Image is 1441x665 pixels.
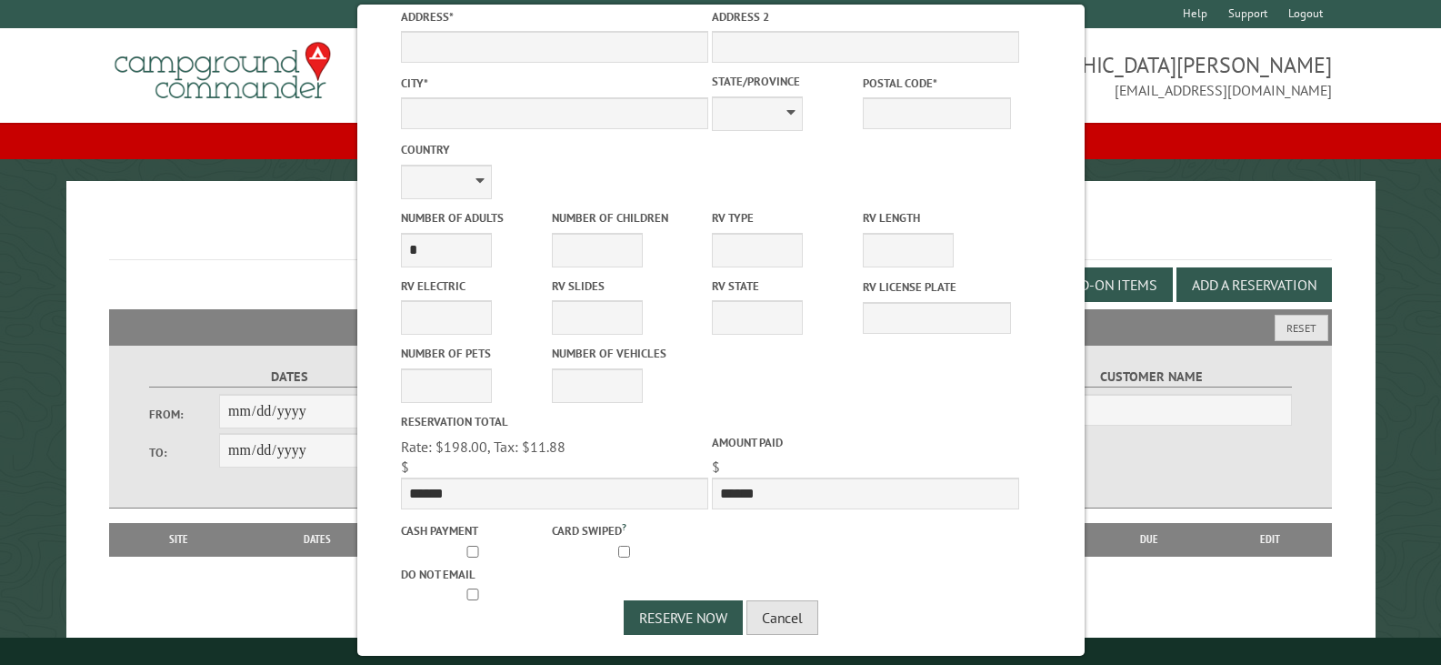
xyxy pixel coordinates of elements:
label: Address 2 [711,8,1018,25]
th: Due [1091,523,1207,556]
label: Card swiped [551,519,698,539]
label: Address [400,8,707,25]
button: Reset [1275,315,1328,341]
button: Add a Reservation [1176,267,1332,302]
label: RV License Plate [863,278,1010,296]
h2: Filters [109,309,1332,344]
label: From: [149,406,219,423]
span: $ [400,458,408,476]
label: Do not email [400,566,547,583]
button: Cancel [746,600,818,635]
label: To: [149,444,219,461]
th: Edit [1207,523,1332,556]
label: RV Length [863,209,1010,227]
button: Reserve Now [624,600,743,635]
label: RV Type [711,209,858,227]
th: Site [118,523,238,556]
a: ? [621,520,625,533]
label: RV State [711,277,858,295]
span: $ [711,458,719,476]
label: Number of Children [551,209,698,227]
label: RV Electric [400,277,547,295]
small: © Campground Commander LLC. All rights reserved. [618,645,824,657]
label: Number of Vehicles [551,345,698,362]
label: Customer Name [1011,367,1293,388]
label: Reservation Total [400,413,707,430]
label: Cash payment [400,522,547,539]
label: RV Slides [551,277,698,295]
label: Number of Pets [400,345,547,362]
label: Country [400,141,707,158]
label: City [400,75,707,92]
label: Amount paid [711,434,1018,451]
span: Rate: $198.00, Tax: $11.88 [400,438,565,456]
img: Campground Commander [109,35,336,106]
label: State/Province [711,73,858,90]
th: Dates [238,523,396,556]
label: Number of Adults [400,209,547,227]
label: Postal Code [863,75,1010,92]
button: Edit Add-on Items [1016,267,1173,302]
h1: Reservations [109,210,1332,260]
label: Dates [149,367,431,388]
